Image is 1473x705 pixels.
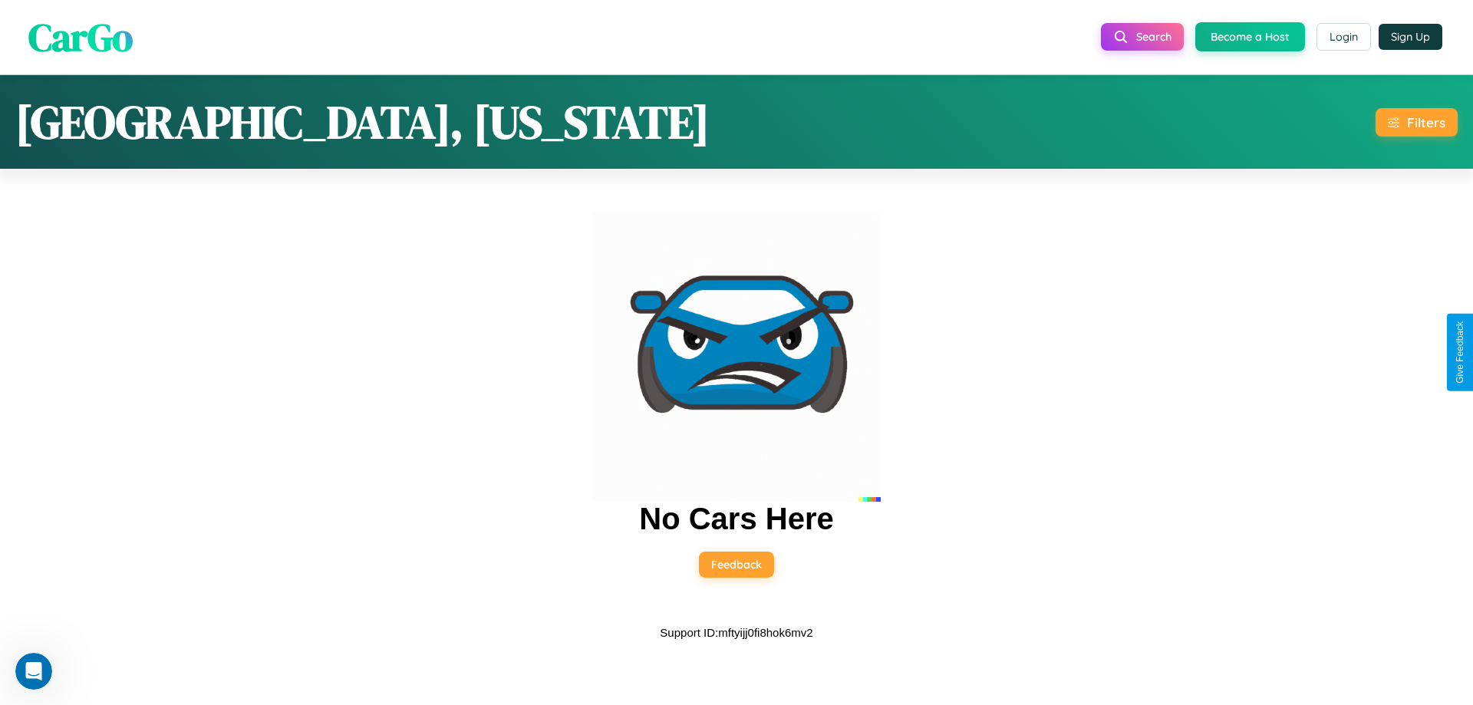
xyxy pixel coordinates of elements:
button: Feedback [699,552,774,578]
p: Support ID: mftyijj0fi8hok6mv2 [660,622,812,643]
button: Become a Host [1195,22,1305,51]
button: Sign Up [1379,24,1442,50]
div: Filters [1407,114,1445,130]
div: Give Feedback [1455,321,1465,384]
h1: [GEOGRAPHIC_DATA], [US_STATE] [15,91,710,153]
h2: No Cars Here [639,502,833,536]
iframe: Intercom live chat [15,653,52,690]
button: Filters [1376,108,1458,137]
img: car [592,213,881,502]
button: Search [1101,23,1184,51]
span: CarGo [28,10,133,63]
button: Login [1316,23,1371,51]
span: Search [1136,30,1171,44]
